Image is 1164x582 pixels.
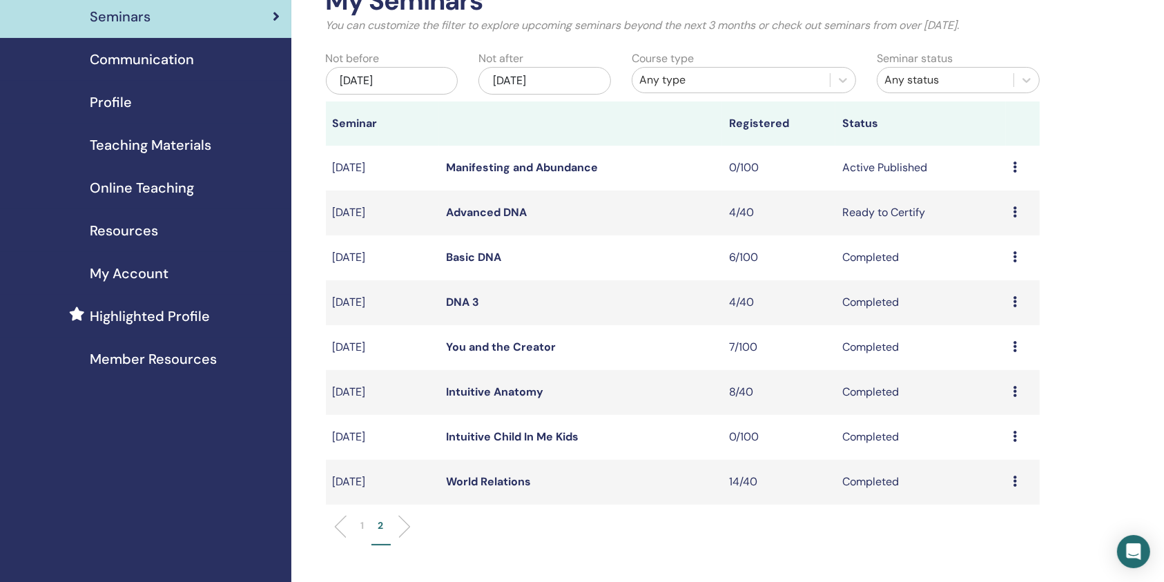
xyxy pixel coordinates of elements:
td: [DATE] [326,460,439,505]
p: 1 [361,518,365,533]
a: World Relations [446,474,531,489]
div: Any status [884,72,1007,88]
th: Registered [722,101,835,146]
td: Completed [835,280,1005,325]
span: Resources [90,220,158,241]
td: [DATE] [326,370,439,415]
td: 14/40 [722,460,835,505]
td: 4/40 [722,191,835,235]
td: 4/40 [722,280,835,325]
a: Advanced DNA [446,205,527,220]
td: 0/100 [722,415,835,460]
td: Completed [835,325,1005,370]
td: 0/100 [722,146,835,191]
td: [DATE] [326,325,439,370]
td: Active Published [835,146,1005,191]
td: Completed [835,370,1005,415]
td: [DATE] [326,146,439,191]
td: [DATE] [326,191,439,235]
td: 6/100 [722,235,835,280]
span: Highlighted Profile [90,306,210,327]
td: Completed [835,415,1005,460]
td: Completed [835,235,1005,280]
td: Ready to Certify [835,191,1005,235]
div: [DATE] [326,67,458,95]
div: Open Intercom Messenger [1117,535,1150,568]
div: Any type [639,72,823,88]
td: [DATE] [326,280,439,325]
td: [DATE] [326,235,439,280]
span: Communication [90,49,194,70]
td: 8/40 [722,370,835,415]
label: Course type [632,50,694,67]
span: Seminars [90,6,151,27]
label: Seminar status [877,50,953,67]
td: Completed [835,460,1005,505]
a: Manifesting and Abundance [446,160,598,175]
p: 2 [378,518,384,533]
th: Seminar [326,101,439,146]
a: Intuitive Anatomy [446,385,543,399]
label: Not after [478,50,523,67]
div: [DATE] [478,67,611,95]
a: Intuitive Child In Me Kids [446,429,579,444]
td: 7/100 [722,325,835,370]
a: You and the Creator [446,340,556,354]
span: Teaching Materials [90,135,211,155]
td: [DATE] [326,415,439,460]
a: Basic DNA [446,250,501,264]
p: You can customize the filter to explore upcoming seminars beyond the next 3 months or check out s... [326,17,1040,34]
span: My Account [90,263,168,284]
th: Status [835,101,1005,146]
a: DNA 3 [446,295,479,309]
span: Online Teaching [90,177,194,198]
span: Profile [90,92,132,113]
label: Not before [326,50,380,67]
span: Member Resources [90,349,217,369]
